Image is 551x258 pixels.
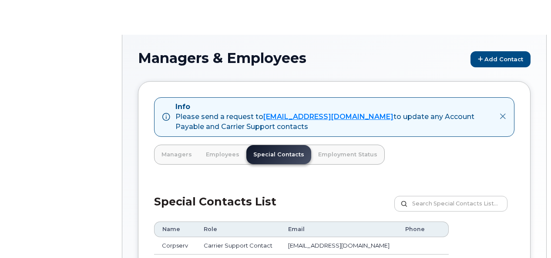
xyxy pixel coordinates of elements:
td: Carrier Support Contact [196,237,280,255]
td: Corpserv [154,237,196,255]
th: Role [196,222,280,237]
th: Phone [397,222,433,237]
td: [EMAIL_ADDRESS][DOMAIN_NAME] [280,237,397,255]
strong: Info [175,103,190,111]
a: Employment Status [311,145,384,164]
a: [EMAIL_ADDRESS][DOMAIN_NAME] [263,112,393,121]
a: Special Contacts [246,145,311,164]
a: Managers [155,145,199,164]
th: Name [154,222,196,237]
th: Email [280,222,397,237]
h1: Managers & Employees [138,50,531,67]
div: Please send a request to to update any Account Payable and Carrier Support contacts [175,112,492,132]
h2: Special Contacts List [154,196,276,222]
a: Add Contact [470,51,531,67]
a: Employees [199,145,246,164]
